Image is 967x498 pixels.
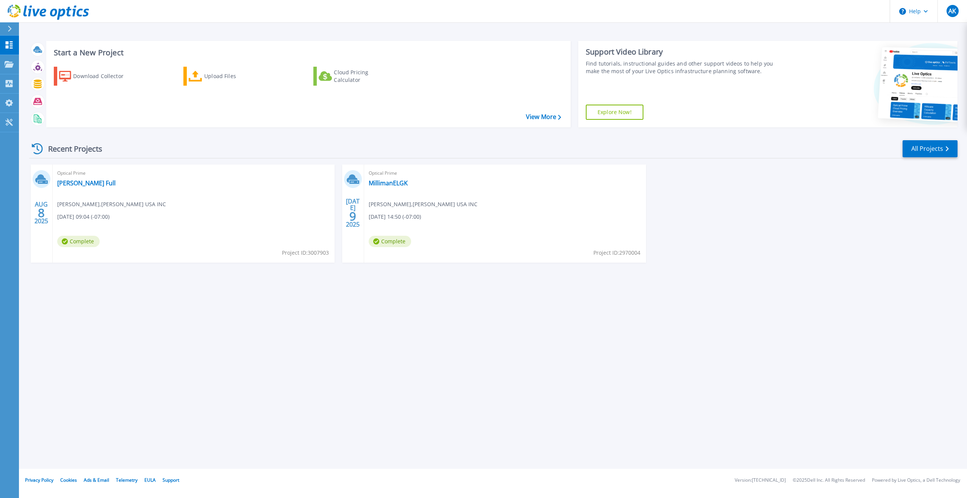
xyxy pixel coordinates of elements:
div: AUG 2025 [34,199,49,227]
li: © 2025 Dell Inc. All Rights Reserved [793,478,865,483]
span: 9 [349,213,356,219]
span: Complete [369,236,411,247]
span: [PERSON_NAME] , [PERSON_NAME] USA INC [369,200,477,208]
a: Ads & Email [84,477,109,483]
a: Explore Now! [586,105,643,120]
a: EULA [144,477,156,483]
h3: Start a New Project [54,49,561,57]
div: Cloud Pricing Calculator [334,69,394,84]
div: Find tutorials, instructional guides and other support videos to help you make the most of your L... [586,60,782,75]
div: Recent Projects [29,139,113,158]
a: Download Collector [54,67,138,86]
span: AK [948,8,956,14]
div: Support Video Library [586,47,782,57]
span: Project ID: 3007903 [282,249,329,257]
a: View More [526,113,561,121]
a: MillimanELGK [369,179,408,187]
a: [PERSON_NAME] Full [57,179,116,187]
div: Upload Files [204,69,265,84]
div: [DATE] 2025 [346,199,360,227]
a: All Projects [903,140,958,157]
a: Cloud Pricing Calculator [313,67,398,86]
span: Optical Prime [369,169,642,177]
span: Project ID: 2970004 [593,249,640,257]
span: [DATE] 09:04 (-07:00) [57,213,110,221]
a: Cookies [60,477,77,483]
a: Privacy Policy [25,477,53,483]
a: Support [163,477,179,483]
div: Download Collector [73,69,134,84]
span: Optical Prime [57,169,330,177]
span: 8 [38,210,45,216]
li: Powered by Live Optics, a Dell Technology [872,478,960,483]
a: Telemetry [116,477,138,483]
span: [PERSON_NAME] , [PERSON_NAME] USA INC [57,200,166,208]
li: Version: [TECHNICAL_ID] [735,478,786,483]
span: [DATE] 14:50 (-07:00) [369,213,421,221]
span: Complete [57,236,100,247]
a: Upload Files [183,67,268,86]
